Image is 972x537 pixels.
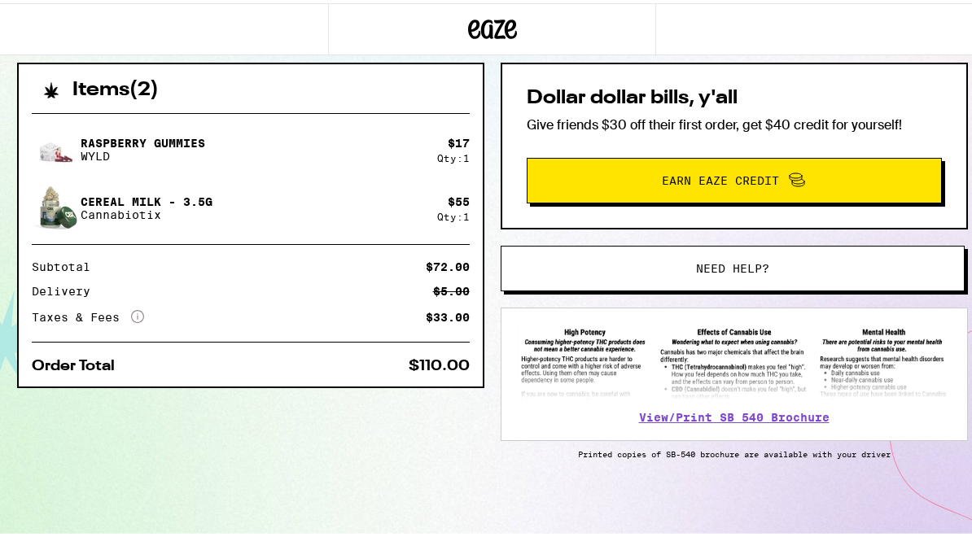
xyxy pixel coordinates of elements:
[32,124,77,169] img: Raspberry Gummies
[518,321,951,397] img: SB 540 Brochure preview
[72,77,159,97] h2: Items ( 2 )
[409,356,470,370] div: $110.00
[433,282,470,294] div: $5.00
[448,192,470,205] div: $ 55
[81,146,205,159] p: WYLD
[10,11,117,24] span: Hi. Need any help?
[32,356,126,370] div: Order Total
[81,133,205,146] p: Raspberry Gummies
[81,205,212,218] p: Cannabiotix
[437,208,470,219] div: Qty: 1
[32,282,102,294] div: Delivery
[32,182,77,228] img: Cereal Milk - 3.5g
[437,150,470,160] div: Qty: 1
[501,446,968,456] p: Printed copies of SB-540 brochure are available with your driver
[527,155,942,200] button: Earn Eaze Credit
[448,133,470,146] div: $ 17
[639,408,830,421] a: View/Print SB 540 Brochure
[32,307,144,321] div: Taxes & Fees
[32,258,102,269] div: Subtotal
[527,113,942,130] p: Give friends $30 off their first order, get $40 credit for yourself!
[696,260,769,271] span: Need help?
[501,242,965,288] button: Need help?
[662,172,779,183] span: Earn Eaze Credit
[426,258,470,269] div: $72.00
[426,308,470,320] div: $33.00
[81,192,212,205] p: Cereal Milk - 3.5g
[527,85,942,105] h2: Dollar dollar bills, y'all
